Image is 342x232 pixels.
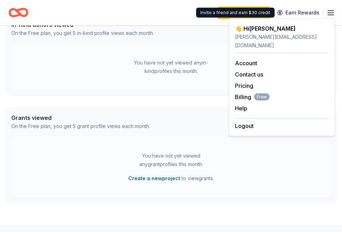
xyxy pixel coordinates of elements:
[235,93,270,101] button: BillingFree
[11,114,150,122] div: Grants viewed
[196,8,275,18] div: Invite a friend and earn $30 credit
[235,93,270,101] span: Billing
[128,174,214,183] span: to view grants .
[235,104,247,112] button: Help
[254,93,270,100] span: Free
[235,70,263,79] button: Contact us
[127,59,215,75] div: You have not yet viewed any in-kind profiles this month.
[235,33,329,50] div: [PERSON_NAME][EMAIL_ADDRESS][DOMAIN_NAME]
[235,24,329,33] div: 👋 Hi [PERSON_NAME]
[273,6,324,19] a: Earn Rewards
[235,82,253,89] a: Pricing
[8,4,28,21] a: Home
[11,122,150,130] div: On the Free plan, you get 5 grant profile views each month.
[235,60,257,67] a: Account
[127,152,215,169] div: You have not yet viewed any grant profiles this month.
[11,29,154,37] div: On the Free plan, you get 5 in-kind profile views each month.
[128,174,180,183] button: Create a newproject
[235,122,254,130] button: Logout
[217,6,270,19] a: Start free trial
